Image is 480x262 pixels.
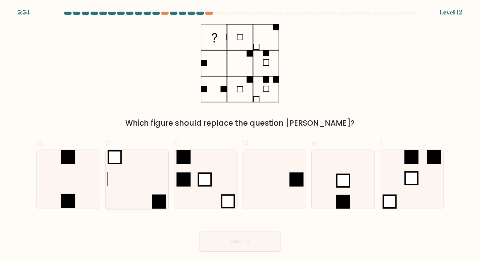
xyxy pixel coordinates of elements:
[199,232,281,252] button: Next
[36,137,44,149] span: a.
[380,137,384,149] span: f.
[40,117,440,129] div: Which figure should replace the question [PERSON_NAME]?
[311,137,318,149] span: e.
[105,137,113,149] span: b.
[18,8,30,17] div: 5:54
[243,137,250,149] span: d.
[439,8,462,17] div: Level 12
[174,137,181,149] span: c.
